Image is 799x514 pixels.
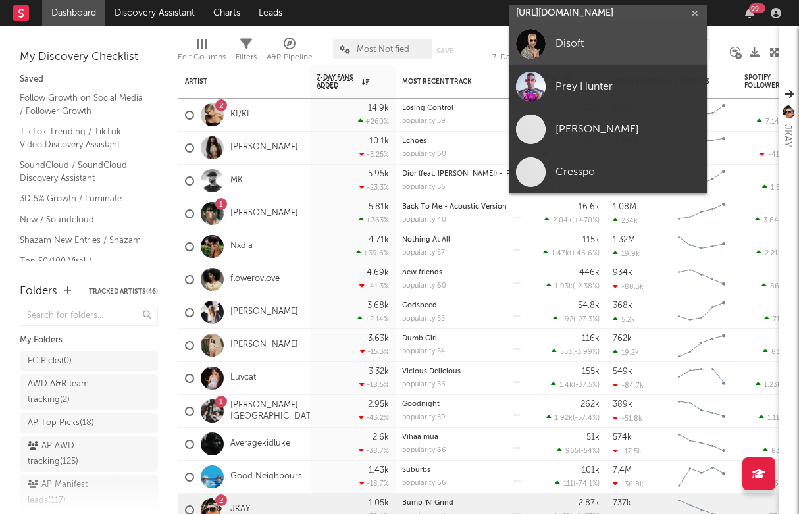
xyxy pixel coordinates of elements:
div: 2.95k [368,400,389,409]
button: Tracked Artists(46) [89,288,158,295]
div: A&R Pipeline [267,49,313,65]
div: -88.3k [613,282,644,291]
a: 3D 5% Growth / Luminate [20,192,145,206]
div: 115k [582,236,600,244]
div: +363 % [359,216,389,224]
a: Prey Hunter [509,65,707,108]
a: Bump 'N' Grind [402,500,453,507]
div: 574k [613,433,632,442]
div: Filters [236,49,257,65]
div: 7.4M [613,466,632,475]
div: new friends [402,269,521,276]
span: -37.5 % [575,382,598,389]
div: Vihaa mua [402,434,521,441]
div: Dumb Girl [402,335,521,342]
div: 262k [580,400,600,409]
div: Godspeed [402,302,521,309]
div: Folders [20,284,57,299]
div: ( ) [553,315,600,323]
a: Goodnight [402,401,440,408]
span: 7-Day Fans Added [317,74,359,90]
span: 2.21k [765,250,782,257]
div: ( ) [546,413,600,422]
div: 1.05k [369,499,389,507]
div: -23.3 % [359,183,389,192]
div: ( ) [544,216,600,224]
a: [PERSON_NAME] [509,108,707,151]
div: 4.71k [369,236,389,244]
span: 1.47k [552,250,569,257]
div: Bump 'N' Grind [402,500,521,507]
a: Dumb Girl [402,335,437,342]
span: 3.64k [763,217,783,224]
div: 934k [613,269,632,277]
div: popularity: 54 [402,348,446,355]
div: popularity: 60 [402,282,446,290]
div: AP Top Picks ( 18 ) [28,415,94,431]
div: -38.7 % [359,446,389,455]
div: 19.9k [613,249,640,258]
div: popularity: 40 [402,217,446,224]
div: 5.2k [613,315,635,324]
a: Nothing At All [402,236,450,244]
div: -43.2 % [359,413,389,422]
div: Losing Control [402,105,521,112]
span: 111 [563,480,573,488]
div: ( ) [546,282,600,290]
div: Saved [20,72,158,88]
div: -3.25 % [359,150,389,159]
span: -57.4 % [575,415,598,422]
svg: Chart title [672,263,731,296]
svg: Chart title [672,329,731,362]
div: Vicious Delicious [402,368,521,375]
div: Spotify Followers [744,74,790,90]
svg: Chart title [672,395,731,428]
div: 3.68k [367,301,389,310]
div: ( ) [555,479,600,488]
div: 1.08M [613,203,636,211]
div: 446k [579,269,600,277]
div: AWD A&R team tracking ( 2 ) [28,376,120,408]
div: popularity: 56 [402,184,446,191]
svg: Chart title [672,428,731,461]
a: Luvcat [230,373,256,384]
div: 3.32k [369,367,389,376]
div: 762k [613,334,632,343]
div: 14.9k [368,104,389,113]
span: +46.6 % [571,250,598,257]
a: TikTok Trending / TikTok Video Discovery Assistant [20,124,145,151]
div: Disoft [555,36,700,51]
div: Goodnight [402,401,521,408]
div: 5.81k [369,203,389,211]
span: 2.04k [553,217,572,224]
div: +260 % [358,117,389,126]
div: 549k [613,367,632,376]
div: JKAY [779,124,795,147]
a: Suburbs [402,467,430,474]
div: Prey Hunter [555,78,700,94]
div: 737k [613,499,631,507]
div: AP AWD tracking ( 125 ) [28,438,120,470]
div: -18.5 % [359,380,389,389]
a: Shazam New Entries / Shazam [20,233,145,247]
a: Godspeed [402,302,437,309]
span: 1.11k [767,415,783,422]
button: 99+ [745,8,754,18]
a: Disoft [509,22,707,65]
div: 155k [582,367,600,376]
a: KI/KI [230,109,249,120]
span: 965 [565,448,579,455]
span: Most Notified [357,45,409,54]
div: Nothing At All [402,236,521,244]
a: Cresspo [509,151,707,193]
div: ( ) [557,446,600,455]
span: 553 [560,349,572,356]
div: 368k [613,301,632,310]
a: AP Top Picks(18) [20,413,158,433]
div: popularity: 66 [402,480,446,487]
a: Back To Me - Acoustic Version [402,203,507,211]
svg: Chart title [672,296,731,329]
span: 192 [561,316,573,323]
a: Averagekidluke [230,438,290,450]
span: +470 % [574,217,598,224]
